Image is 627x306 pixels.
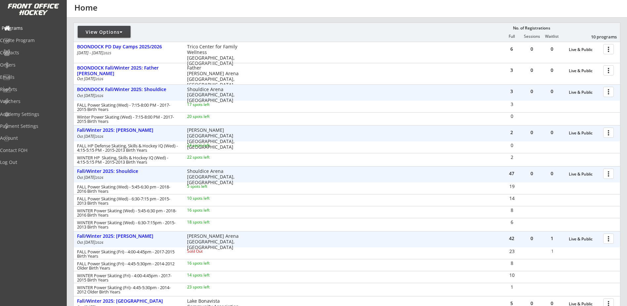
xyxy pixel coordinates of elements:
div: Oct [DATE] [77,240,178,244]
div: FALL Power Skating (Wed) - 5:45-6:30 pm - 2018-2016 Birth Years [77,185,178,193]
div: 0 [522,47,542,51]
div: 42 [502,236,522,241]
div: 6 [502,47,522,51]
div: View Options [78,29,131,35]
div: 10 spots left [187,196,230,200]
div: 0 [502,143,522,148]
div: Trico Center for Family Wellness [GEOGRAPHIC_DATA], [GEOGRAPHIC_DATA] [187,44,239,66]
div: 5 spots left [187,184,230,188]
div: 1 [542,236,562,241]
div: Sold Out [187,249,230,253]
button: more_vert [603,44,614,54]
div: 22 spots left [187,155,230,159]
div: 0 [542,171,562,176]
em: 2026 [96,134,103,139]
div: Waitlist [542,34,562,39]
div: 5 [502,301,522,306]
div: Fall/Winter 2025: [PERSON_NAME] [77,233,180,239]
div: 8 [502,208,522,213]
div: BOONDOCK Fall/Winter 2025: Shouldice [77,87,180,92]
button: more_vert [603,65,614,76]
div: Father [PERSON_NAME] Arena [GEOGRAPHIC_DATA], [GEOGRAPHIC_DATA] [187,65,239,87]
div: 6 [502,220,522,225]
div: BOONDOCK PD Day Camps 2025/2026 [77,44,180,50]
div: Oct [DATE] [77,134,178,138]
div: Sessions [522,34,542,39]
div: Shouldice Arena [GEOGRAPHIC_DATA], [GEOGRAPHIC_DATA] [187,87,239,103]
div: Winter Power Skating (Wed) - 7:15-8:00 PM - 2017-2015 Birth Years [77,115,178,124]
div: WINTER Power Skating (Fri) - 4:00-4:45pm - 2017-2015 Birth Years [77,274,178,282]
div: 23 spots left [187,285,230,289]
button: more_vert [603,127,614,138]
div: 14 spots left [187,273,230,277]
div: 3 [502,68,522,73]
div: 1 [502,285,522,289]
div: 0 [522,68,542,73]
div: BOONDOCK Fall/Winter 2025: Father [PERSON_NAME] [77,65,180,76]
div: 0 [542,68,562,73]
div: FALL Power Skating (Wed) - 6:30-7:15 pm - 2015-2013 Birth Years [77,197,178,205]
div: 0 [542,301,562,306]
em: 2026 [96,240,103,245]
div: 0 [522,130,542,135]
div: FALL Power Skating (Fri) - 4:45-5:30pm - 2014-2012 Older Birth Years [77,262,178,270]
div: FALL Power Skating (Wed) - 7:15-8:00 PM - 2017-2015 Birth Years [77,103,178,112]
button: more_vert [603,169,614,179]
div: Shouldice Arena [GEOGRAPHIC_DATA], [GEOGRAPHIC_DATA] [187,169,239,185]
button: more_vert [603,233,614,244]
div: 2 [502,130,522,135]
div: 0 [522,236,542,241]
div: FALL Power Skating (Fri) - 4:00-4:45pm - 2017-2015 Birth Years [77,250,178,258]
em: 2026 [96,76,103,81]
div: 0 [542,89,562,94]
div: 3 [502,102,522,107]
div: 8 [502,261,522,266]
div: [PERSON_NAME] Arena [GEOGRAPHIC_DATA], [GEOGRAPHIC_DATA] [187,233,239,250]
div: Oct [DATE] [77,94,178,98]
div: 2 [502,155,522,160]
em: 2025 [103,51,111,55]
div: Full [502,34,522,39]
div: 18 spots left [187,220,230,224]
div: 0 [502,114,522,119]
div: 10 programs [582,34,617,40]
em: 2026 [96,175,103,180]
div: WINTER Power Skating (Wed) - 6:30-7:15pm - 2015-2013 Birth Years [77,221,178,229]
div: 0 [522,171,542,176]
div: 3 [502,89,522,94]
div: Fall/Winter 2025: [PERSON_NAME] [77,127,180,133]
div: WINTER Power Skating (Fri)- 4:45-5:30pm - 2014-2012 Older Birth Years [77,285,178,294]
em: 2026 [96,93,103,98]
div: Live & Public [569,237,600,241]
div: Oct [DATE] [77,176,178,179]
div: WINTER HP Skating, Skills & Hockey IQ (Wed) - 4:15-5:15 PM - 2015-2013 Birth Years [77,156,178,164]
div: Live & Public [569,47,600,52]
button: more_vert [603,87,614,97]
div: 17 spots left [187,103,230,107]
div: 20 spots left [187,115,230,119]
div: 10 [502,273,522,278]
div: [DATE] - [DATE] [77,51,178,55]
div: Live & Public [569,131,600,135]
div: 0 [522,89,542,94]
div: No. of Registrations [511,26,552,30]
div: 23 [502,249,522,254]
div: Live & Public [569,69,600,73]
div: 14 [502,196,522,201]
div: Live & Public [569,90,600,95]
div: Fall/Winter 2025: Shouldice [77,169,180,174]
div: [PERSON_NAME][GEOGRAPHIC_DATA] [GEOGRAPHIC_DATA], [GEOGRAPHIC_DATA] [187,127,239,150]
div: 0 [542,130,562,135]
div: 47 [502,171,522,176]
div: 19 [502,184,522,189]
div: Oct [DATE] [77,77,178,81]
div: Live & Public [569,172,600,177]
div: 24 spots left [187,143,230,147]
div: 16 spots left [187,208,230,212]
div: 0 [522,301,542,306]
div: WINTER Power Skating (Wed) - 5:45-6:30 pm - 2018-2016 Birth Years [77,209,178,217]
div: FALL HP Defense Skating, Skills & Hockey IQ (Wed) - 4:15-5:15 PM - 2015-2013 Birth Years [77,144,178,152]
div: Programs [2,26,61,30]
div: Fall/Winter 2025: [GEOGRAPHIC_DATA] [77,298,180,304]
div: 0 [542,47,562,51]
